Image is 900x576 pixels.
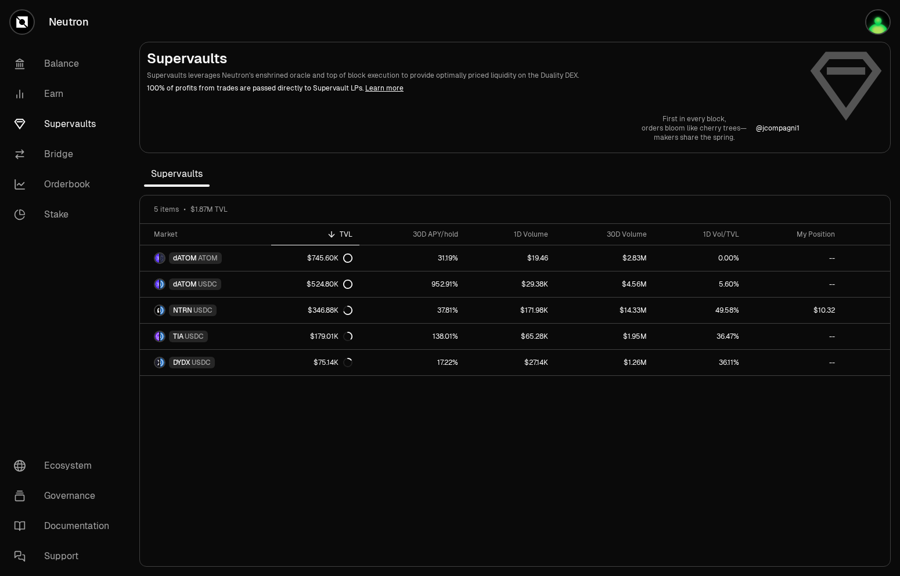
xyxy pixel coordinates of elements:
[5,139,125,169] a: Bridge
[654,245,746,271] a: 0.00%
[154,205,179,214] span: 5 items
[359,324,466,349] a: 138.01%
[307,253,352,263] div: $745.60K
[147,83,800,93] p: 100% of profits from trades are passed directly to Supervault LPs.
[5,169,125,200] a: Orderbook
[5,481,125,511] a: Governance
[654,350,746,375] a: 36.11%
[192,358,211,367] span: USDC
[155,253,159,263] img: dATOM Logo
[185,332,204,341] span: USDC
[173,253,197,263] span: dATOM
[642,124,747,133] p: orders bloom like cherry trees—
[359,271,466,297] a: 952.91%
[160,280,164,289] img: USDC Logo
[555,245,654,271] a: $2.83M
[140,245,271,271] a: dATOM LogoATOM LogodATOMATOM
[746,271,842,297] a: --
[5,511,125,541] a: Documentation
[147,70,800,81] p: Supervaults leverages Neutron's enshrined oracle and top of block execution to provide optimally ...
[753,230,835,239] div: My Position
[144,162,210,186] span: Supervaults
[173,280,197,289] span: dATOM
[661,230,739,239] div: 1D Vol/TVL
[140,350,271,375] a: DYDX LogoUSDC LogoDYDXUSDC
[271,298,359,323] a: $346.88K
[359,350,466,375] a: 17.22%
[160,253,164,263] img: ATOM Logo
[366,230,459,239] div: 30D APY/hold
[562,230,647,239] div: 30D Volume
[472,230,548,239] div: 1D Volume
[314,358,352,367] div: $75.14K
[642,133,747,142] p: makers share the spring.
[155,306,159,315] img: NTRN Logo
[5,200,125,230] a: Stake
[555,350,654,375] a: $1.26M
[642,114,747,142] a: First in every block,orders bloom like cherry trees—makers share the spring.
[756,124,800,133] a: @jcompagni1
[746,298,842,323] a: $10.32
[359,298,466,323] a: 37.81%
[5,541,125,571] a: Support
[654,271,746,297] a: 5.60%
[271,271,359,297] a: $524.80K
[155,280,159,289] img: dATOM Logo
[465,271,555,297] a: $29.38K
[155,358,159,367] img: DYDX Logo
[271,324,359,349] a: $179.01K
[866,10,890,34] img: Training Demos
[308,306,352,315] div: $346.88K
[746,350,842,375] a: --
[140,298,271,323] a: NTRN LogoUSDC LogoNTRNUSDC
[278,230,352,239] div: TVL
[5,49,125,79] a: Balance
[140,271,271,297] a: dATOM LogoUSDC LogodATOMUSDC
[154,230,264,239] div: Market
[746,324,842,349] a: --
[140,324,271,349] a: TIA LogoUSDC LogoTIAUSDC
[5,451,125,481] a: Ecosystem
[555,324,654,349] a: $1.95M
[160,306,164,315] img: USDC Logo
[310,332,352,341] div: $179.01K
[746,245,842,271] a: --
[555,271,654,297] a: $4.56M
[155,332,159,341] img: TIA Logo
[365,84,404,93] a: Learn more
[555,298,654,323] a: $14.33M
[147,49,800,68] h2: Supervaults
[307,280,352,289] div: $524.80K
[756,124,800,133] p: @ jcompagni1
[271,350,359,375] a: $75.14K
[654,298,746,323] a: 49.58%
[654,324,746,349] a: 36.47%
[271,245,359,271] a: $745.60K
[160,358,164,367] img: USDC Logo
[198,253,218,263] span: ATOM
[190,205,228,214] span: $1.87M TVL
[173,306,192,315] span: NTRN
[465,324,555,349] a: $65.28K
[465,245,555,271] a: $19.46
[642,114,747,124] p: First in every block,
[173,332,183,341] span: TIA
[193,306,213,315] span: USDC
[465,350,555,375] a: $27.14K
[465,298,555,323] a: $171.98K
[5,109,125,139] a: Supervaults
[198,280,217,289] span: USDC
[173,358,190,367] span: DYDX
[359,245,466,271] a: 31.19%
[160,332,164,341] img: USDC Logo
[5,79,125,109] a: Earn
